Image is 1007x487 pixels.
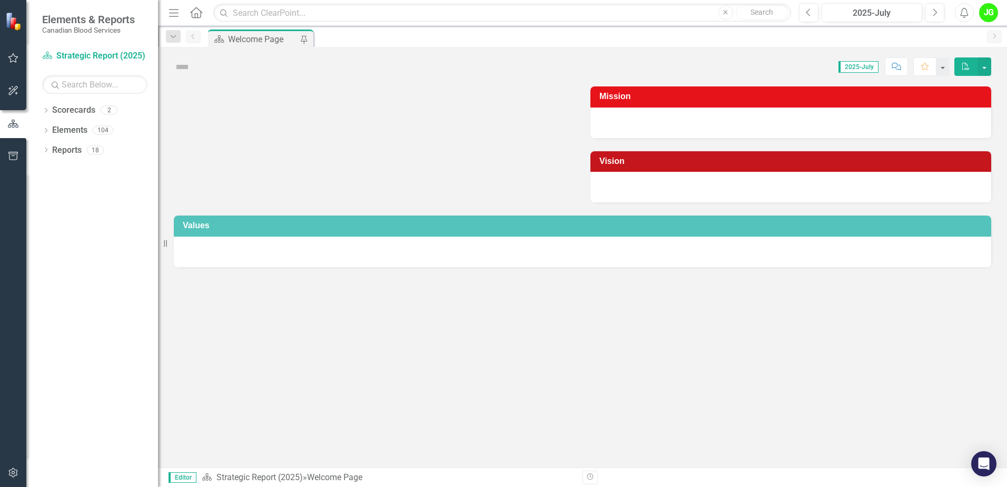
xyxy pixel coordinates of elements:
a: Elements [52,124,87,137]
button: Search [736,5,788,20]
small: Canadian Blood Services [42,26,135,34]
div: Welcome Page [307,472,362,482]
div: 2025-July [825,7,919,20]
input: Search Below... [42,75,147,94]
div: 18 [87,145,104,154]
a: Scorecards [52,104,95,116]
div: » [202,472,575,484]
a: Strategic Report (2025) [42,50,147,62]
button: 2025-July [822,3,922,22]
a: Strategic Report (2025) [216,472,303,482]
h3: Values [183,221,986,230]
div: Open Intercom Messenger [971,451,996,476]
a: Reports [52,144,82,157]
span: 2025-July [838,61,878,73]
div: 2 [101,106,117,115]
button: JG [979,3,998,22]
img: ClearPoint Strategy [5,12,24,30]
h3: Vision [599,157,986,166]
div: Welcome Page [228,33,298,46]
div: 104 [93,126,113,135]
input: Search ClearPoint... [213,4,791,22]
span: Editor [169,472,196,483]
span: Elements & Reports [42,13,135,26]
img: Not Defined [174,59,191,75]
h3: Mission [599,92,986,101]
span: Search [751,8,773,16]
